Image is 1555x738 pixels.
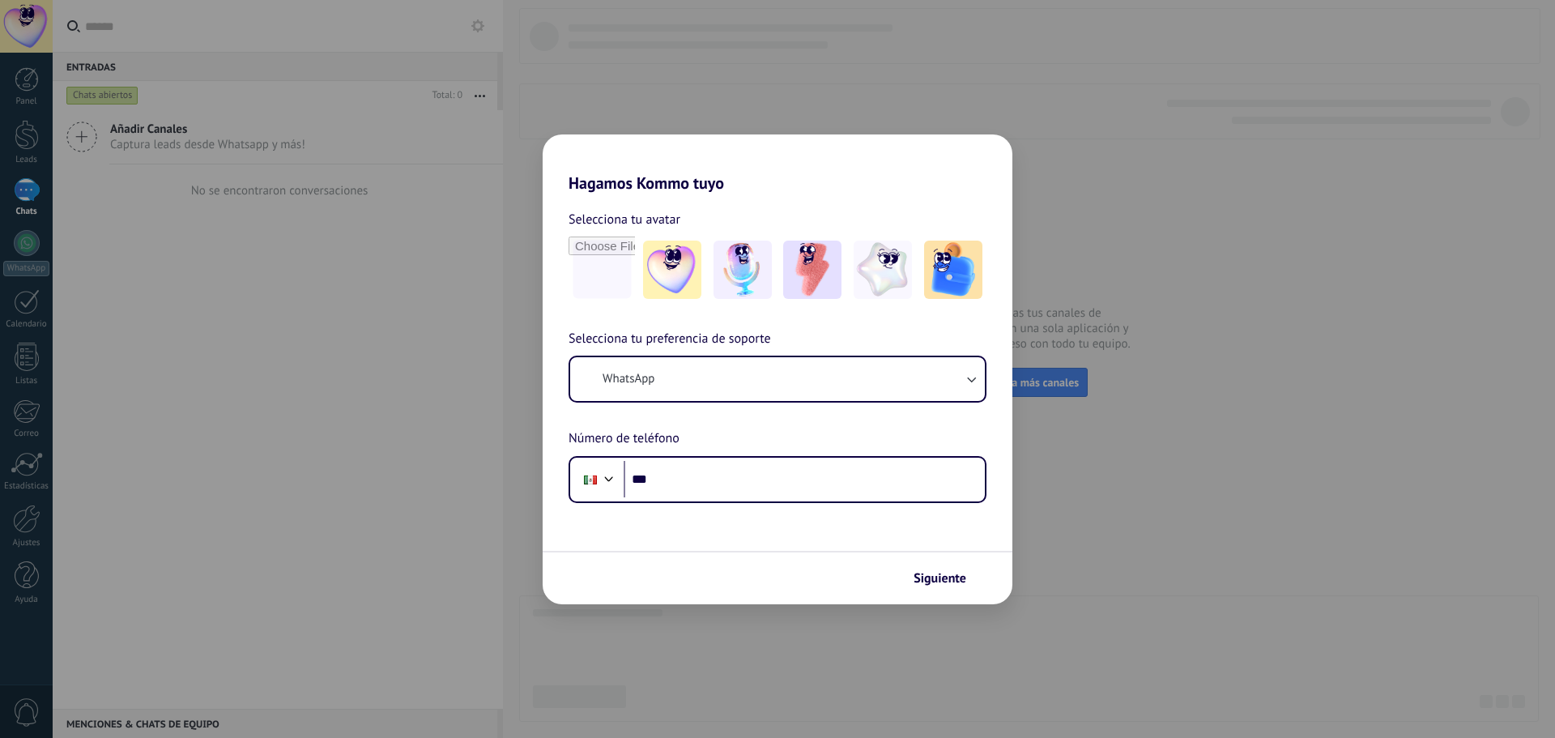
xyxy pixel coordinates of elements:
img: -2.jpeg [714,241,772,299]
img: -1.jpeg [643,241,701,299]
button: WhatsApp [570,357,985,401]
span: Selecciona tu avatar [569,209,680,230]
img: -4.jpeg [854,241,912,299]
span: Siguiente [914,573,966,584]
img: -3.jpeg [783,241,841,299]
span: Número de teléfono [569,429,680,450]
img: -5.jpeg [924,241,982,299]
span: WhatsApp [603,371,654,387]
button: Siguiente [906,565,988,592]
h2: Hagamos Kommo tuyo [543,134,1012,193]
span: Selecciona tu preferencia de soporte [569,329,771,350]
div: Mexico: + 52 [575,463,606,497]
